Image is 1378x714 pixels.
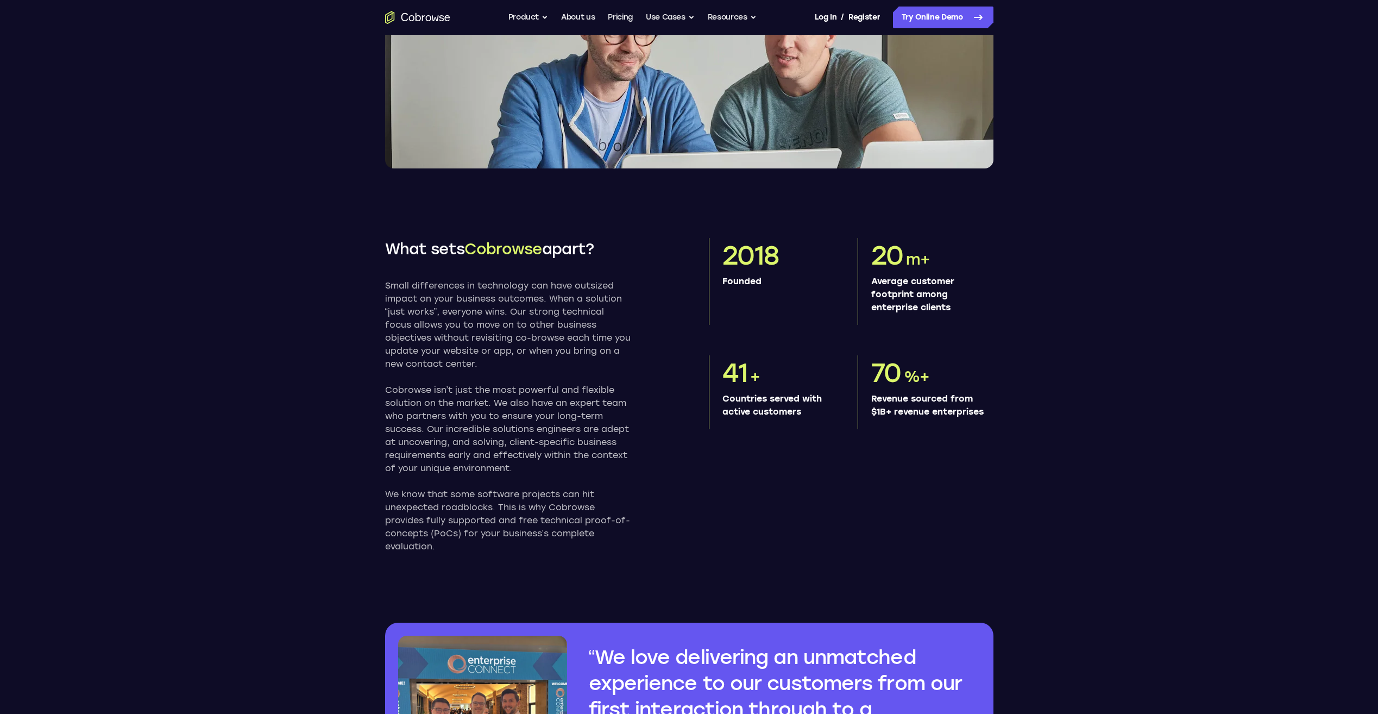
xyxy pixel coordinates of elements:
p: Small differences in technology can have outsized impact on your business outcomes. When a soluti... [385,279,631,371]
a: Log In [815,7,836,28]
button: Use Cases [646,7,695,28]
span: %+ [904,367,930,386]
p: Countries served with active customers [722,392,836,418]
p: Average customer footprint among enterprise clients [871,275,985,314]
span: Cobrowse [464,240,542,258]
h2: What sets apart? [385,238,631,260]
button: Resources [708,7,757,28]
span: 20 [871,240,904,271]
p: We know that some software projects can hit unexpected roadblocks. This is why Cobrowse provides ... [385,488,631,553]
a: Try Online Demo [893,7,993,28]
p: Founded [722,275,836,288]
span: + [750,367,760,386]
a: Pricing [608,7,633,28]
a: Go to the home page [385,11,450,24]
button: Product [508,7,549,28]
a: About us [561,7,595,28]
a: Register [848,7,880,28]
span: / [841,11,844,24]
span: 70 [871,357,902,389]
span: m+ [906,250,930,268]
span: 2018 [722,240,779,271]
span: 41 [722,357,748,389]
p: Cobrowse isn’t just the most powerful and flexible solution on the market. We also have an expert... [385,384,631,475]
p: Revenue sourced from $1B+ revenue enterprises [871,392,985,418]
